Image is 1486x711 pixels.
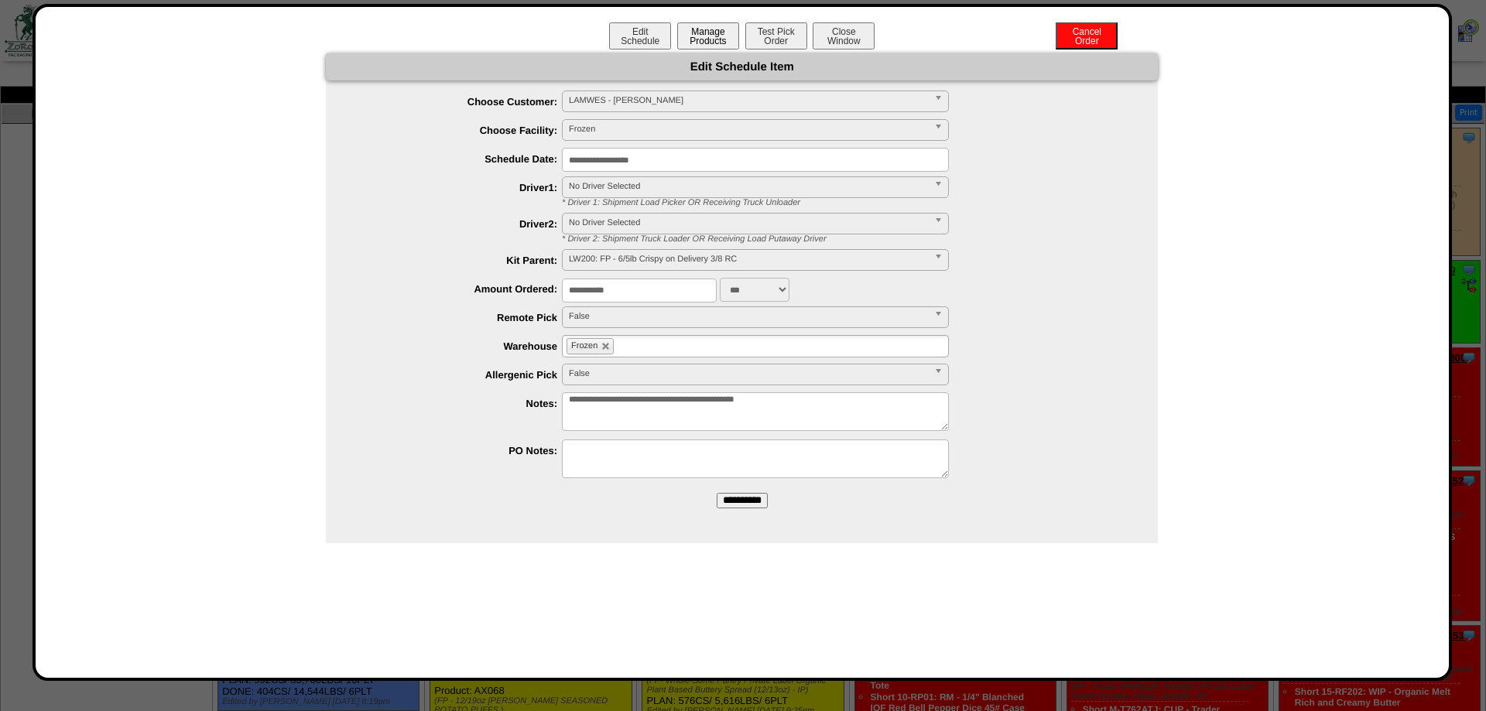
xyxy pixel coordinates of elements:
[357,255,562,266] label: Kit Parent:
[357,125,562,136] label: Choose Facility:
[357,218,562,230] label: Driver2:
[357,153,562,165] label: Schedule Date:
[569,91,928,110] span: LAMWES - [PERSON_NAME]
[357,445,562,456] label: PO Notes:
[357,96,562,108] label: Choose Customer:
[813,22,875,50] button: CloseWindow
[357,283,562,295] label: Amount Ordered:
[569,120,928,138] span: Frozen
[569,177,928,196] span: No Driver Selected
[569,250,928,268] span: LW200: FP - 6/5lb Crispy on Delivery 3/8 RC
[357,182,562,193] label: Driver1:
[357,369,562,381] label: Allergenic Pick
[811,35,876,46] a: CloseWindow
[357,398,562,409] label: Notes:
[357,340,562,352] label: Warehouse
[550,198,1158,207] div: * Driver 1: Shipment Load Picker OR Receiving Truck Unloader
[569,307,928,326] span: False
[609,22,671,50] button: EditSchedule
[571,341,597,350] span: Frozen
[326,53,1158,80] div: Edit Schedule Item
[569,214,928,232] span: No Driver Selected
[677,22,739,50] button: ManageProducts
[745,22,807,50] button: Test PickOrder
[550,234,1158,244] div: * Driver 2: Shipment Truck Loader OR Receiving Load Putaway Driver
[569,364,928,383] span: False
[357,312,562,323] label: Remote Pick
[1056,22,1118,50] button: CancelOrder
